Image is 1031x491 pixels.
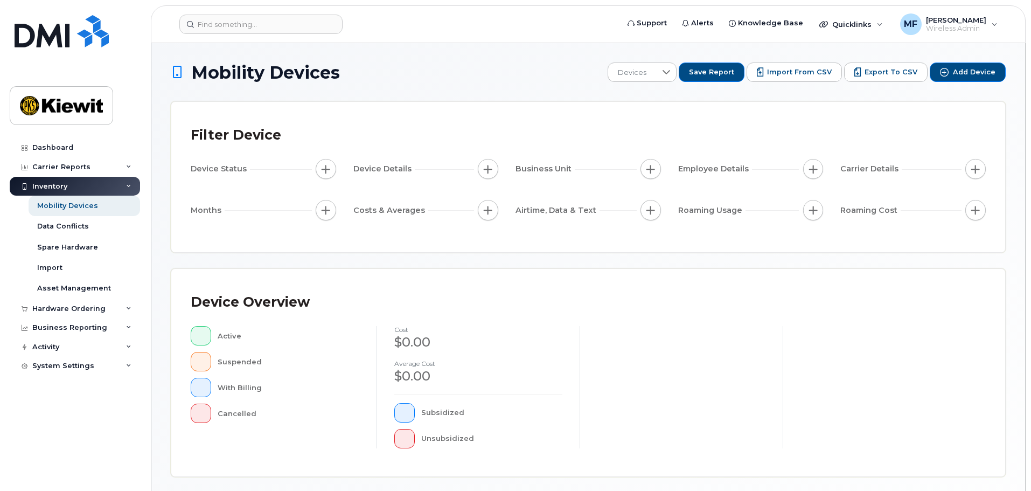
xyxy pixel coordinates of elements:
div: Cancelled [218,404,360,423]
div: $0.00 [394,333,562,351]
span: Business Unit [515,163,575,175]
span: Add Device [953,67,995,77]
button: Import from CSV [747,63,842,82]
span: Export to CSV [865,67,917,77]
span: Employee Details [678,163,752,175]
h4: cost [394,326,562,333]
div: Device Overview [191,288,310,316]
div: With Billing [218,378,360,397]
span: Save Report [689,67,734,77]
div: $0.00 [394,367,562,385]
span: Devices [608,63,656,82]
div: Active [218,326,360,345]
button: Add Device [930,63,1006,82]
span: Roaming Usage [678,205,746,216]
span: Mobility Devices [191,63,340,82]
span: Device Status [191,163,250,175]
button: Export to CSV [844,63,928,82]
span: Device Details [353,163,415,175]
iframe: Messenger Launcher [984,444,1023,483]
div: Unsubsidized [421,429,563,448]
div: Subsidized [421,403,563,423]
span: Import from CSV [767,67,832,77]
div: Filter Device [191,121,281,149]
button: Save Report [679,63,744,82]
span: Costs & Averages [353,205,428,216]
span: Roaming Cost [840,205,901,216]
span: Carrier Details [840,163,902,175]
h4: Average cost [394,360,562,367]
span: Months [191,205,225,216]
span: Airtime, Data & Text [515,205,600,216]
div: Suspended [218,352,360,371]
